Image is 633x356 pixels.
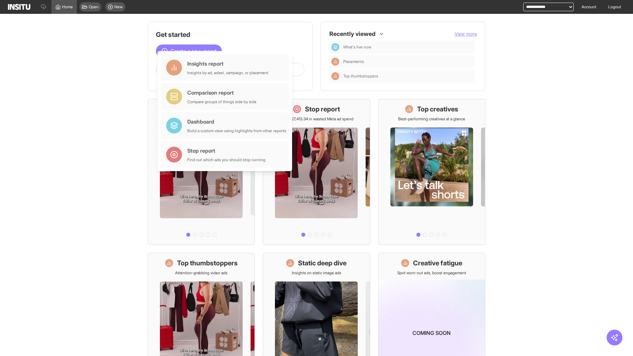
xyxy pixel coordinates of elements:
[343,59,364,64] span: Placements
[187,118,286,126] div: Dashboard
[148,99,255,245] a: What's live nowSee all active ads instantly
[417,104,458,114] h1: Top creatives
[343,44,472,50] span: What's live now
[187,128,286,133] div: Build a custom view using highlights from other reports
[331,58,339,66] div: Insights
[8,4,30,10] img: Logo
[62,4,73,10] span: Home
[177,258,238,268] h1: Top thumbstoppers
[343,74,378,79] span: Top thumbstoppers
[187,70,268,75] div: Insights by ad, adset, campaign, or placement
[187,147,265,155] div: Stop report
[292,270,341,276] p: Insights on static image ads
[343,44,371,50] span: What's live now
[280,116,353,122] p: Save £27,413.34 in wasted Meta ad spend
[156,44,222,58] button: Create a new report
[187,157,265,163] div: Find out which ads you should stop running
[298,258,347,268] h1: Static deep dive
[343,74,472,79] span: Top thumbstoppers
[89,4,99,10] span: Open
[187,60,268,68] div: Insights report
[187,89,256,97] div: Comparison report
[305,104,340,114] h1: Stop report
[175,270,227,276] p: Attention-grabbing video ads
[263,99,370,245] a: Stop reportSave £27,413.34 in wasted Meta ad spend
[378,99,485,245] a: Top creativesBest-performing creatives at a glance
[170,47,217,55] span: Create a new report
[455,31,477,37] button: View more
[343,59,472,64] span: Placements
[114,4,123,10] span: New
[156,30,304,39] h1: Get started
[331,43,339,51] div: Dashboard
[187,99,256,104] div: Compare groups of things side by side
[331,72,339,80] div: Insights
[398,116,465,122] p: Best-performing creatives at a glance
